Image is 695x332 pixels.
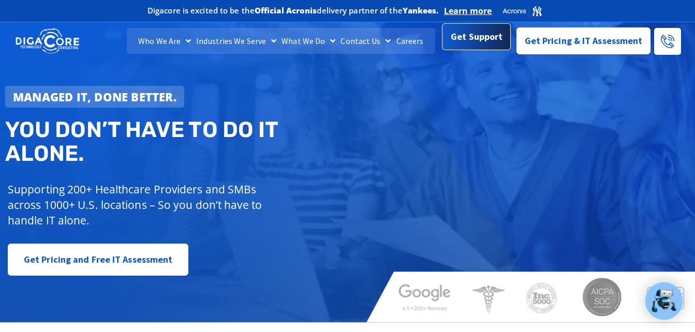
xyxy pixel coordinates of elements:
a: Get Support [442,23,511,50]
a: Get Pricing and Free IT Assessment [8,244,188,276]
h2: You don’t have to do IT alone. [5,118,355,165]
a: Learn more [444,6,492,16]
img: Acronis [502,5,542,17]
span: Get Pricing & IT Assessment [525,31,643,51]
a: Industries We Serve [194,28,279,54]
a: Get Pricing & IT Assessment [516,27,651,54]
a: Contact Us [338,28,393,54]
span: Get Pricing and Free IT Assessment [24,249,172,270]
span: Get Support [451,26,502,47]
a: Managed IT, done better. [5,86,184,108]
nav: Menu [127,28,435,54]
a: What We Do [279,28,338,54]
img: DigaCore Technology Consulting [16,27,79,55]
b: Yankees. [403,5,439,16]
b: Official Acronis [255,5,317,16]
h2: Digacore is excited to be the delivery partner of the [147,7,439,14]
a: Careers [394,28,426,54]
strong: Managed IT, done better. [13,89,176,104]
a: Who We Are [136,28,194,54]
p: Supporting 200+ Healthcare Providers and SMBs across 1000+ U.S. locations – So you don’t have to ... [8,182,292,228]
